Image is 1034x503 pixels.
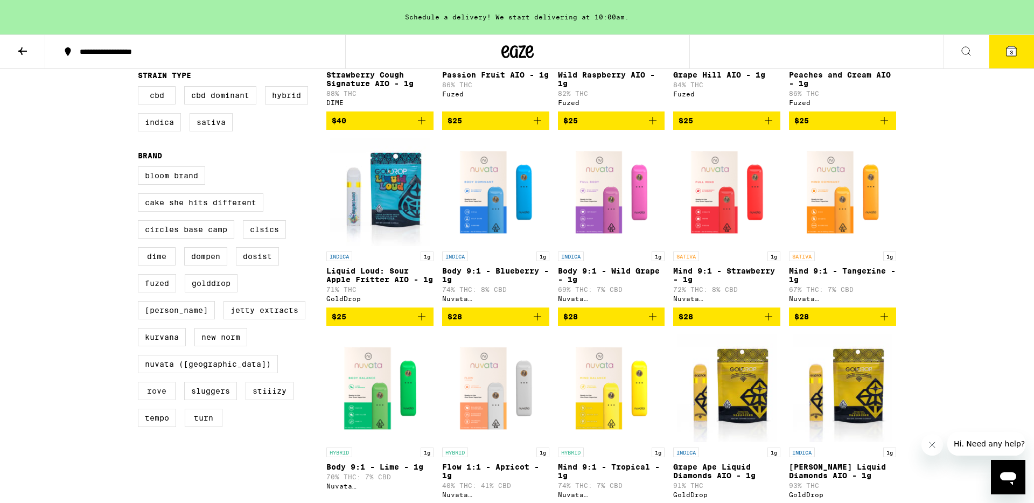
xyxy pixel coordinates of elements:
p: HYBRID [442,448,468,457]
p: INDICA [442,251,468,261]
p: Peaches and Cream AIO - 1g [789,71,896,88]
p: [PERSON_NAME] Liquid Diamonds AIO - 1g [789,463,896,480]
button: Add to bag [673,111,780,130]
label: Circles Base Camp [138,220,234,239]
p: 93% THC [789,482,896,489]
label: CLSICS [243,220,286,239]
p: HYBRID [326,448,352,457]
p: 1g [652,448,665,457]
label: STIIIZY [246,382,294,400]
span: $25 [794,116,809,125]
label: Dosist [236,247,279,266]
p: Flow 1:1 - Apricot - 1g [442,463,549,480]
p: HYBRID [558,448,584,457]
p: Body 9:1 - Lime - 1g [326,463,434,471]
span: $28 [448,312,462,321]
a: Open page for Mind 9:1 - Strawberry - 1g from Nuvata (CA) [673,138,780,308]
label: CBD Dominant [184,86,256,104]
span: $40 [332,116,346,125]
p: 1g [767,448,780,457]
p: 84% THC [673,81,780,88]
label: Hybrid [265,86,308,104]
p: Mind 9:1 - Tangerine - 1g [789,267,896,284]
p: SATIVA [673,251,699,261]
p: 69% THC: 7% CBD [558,286,665,293]
p: 82% THC [558,90,665,97]
div: Nuvata ([GEOGRAPHIC_DATA]) [673,295,780,302]
p: 1g [421,448,434,457]
span: $25 [448,116,462,125]
button: Add to bag [789,111,896,130]
p: 74% THC: 8% CBD [442,286,549,293]
p: 91% THC [673,482,780,489]
img: Nuvata (CA) - Flow 1:1 - Apricot - 1g [442,334,549,442]
p: 86% THC [442,81,549,88]
a: Open page for Body 9:1 - Wild Grape - 1g from Nuvata (CA) [558,138,665,308]
img: Nuvata (CA) - Mind 9:1 - Tropical - 1g [558,334,665,442]
p: Body 9:1 - Blueberry - 1g [442,267,549,284]
img: Nuvata (CA) - Mind 9:1 - Strawberry - 1g [673,138,780,246]
label: Nuvata ([GEOGRAPHIC_DATA]) [138,355,278,373]
p: INDICA [673,448,699,457]
a: Open page for Mind 9:1 - Tangerine - 1g from Nuvata (CA) [789,138,896,308]
legend: Brand [138,151,162,160]
p: 1g [883,448,896,457]
p: Grape Hill AIO - 1g [673,71,780,79]
div: Nuvata ([GEOGRAPHIC_DATA]) [326,483,434,490]
img: Nuvata (CA) - Body 9:1 - Wild Grape - 1g [558,138,665,246]
p: 1g [536,448,549,457]
button: Add to bag [558,111,665,130]
img: Nuvata (CA) - Body 9:1 - Lime - 1g [326,334,434,442]
button: Add to bag [326,111,434,130]
button: Add to bag [442,308,549,326]
div: Fuzed [789,99,896,106]
label: Sluggers [184,382,237,400]
label: GoldDrop [185,274,237,292]
span: $28 [679,312,693,321]
label: Tempo [138,409,176,427]
p: 74% THC: 7% CBD [558,482,665,489]
p: 1g [421,251,434,261]
p: 1g [652,251,665,261]
label: CBD [138,86,176,104]
p: 86% THC [789,90,896,97]
p: INDICA [558,251,584,261]
label: turn [185,409,222,427]
iframe: Message from company [947,432,1025,456]
span: $28 [794,312,809,321]
a: Open page for Liquid Loud: Sour Apple Fritter AIO - 1g from GoldDrop [326,138,434,308]
label: Dompen [184,247,227,266]
p: Wild Raspberry AIO - 1g [558,71,665,88]
img: GoldDrop - Grape Ape Liquid Diamonds AIO - 1g [677,334,777,442]
label: Bloom Brand [138,166,205,185]
p: 40% THC: 41% CBD [442,482,549,489]
label: Kurvana [138,328,186,346]
div: GoldDrop [673,491,780,498]
img: GoldDrop - King Louis Liquid Diamonds AIO - 1g [793,334,892,442]
button: Add to bag [558,308,665,326]
div: GoldDrop [789,491,896,498]
span: $25 [679,116,693,125]
p: SATIVA [789,251,815,261]
p: Liquid Loud: Sour Apple Fritter AIO - 1g [326,267,434,284]
button: Add to bag [673,308,780,326]
p: 1g [883,251,896,261]
label: Fuzed [138,274,176,292]
label: [PERSON_NAME] [138,301,215,319]
div: Fuzed [558,99,665,106]
button: 3 [989,35,1034,68]
img: Nuvata (CA) - Body 9:1 - Blueberry - 1g [442,138,549,246]
button: Add to bag [789,308,896,326]
p: Grape Ape Liquid Diamonds AIO - 1g [673,463,780,480]
div: Nuvata ([GEOGRAPHIC_DATA]) [558,295,665,302]
iframe: Button to launch messaging window [991,460,1025,494]
div: GoldDrop [326,295,434,302]
span: $25 [563,116,578,125]
label: New Norm [194,328,247,346]
p: Body 9:1 - Wild Grape - 1g [558,267,665,284]
label: Cake She Hits Different [138,193,263,212]
label: DIME [138,247,176,266]
p: 88% THC [326,90,434,97]
button: Add to bag [442,111,549,130]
